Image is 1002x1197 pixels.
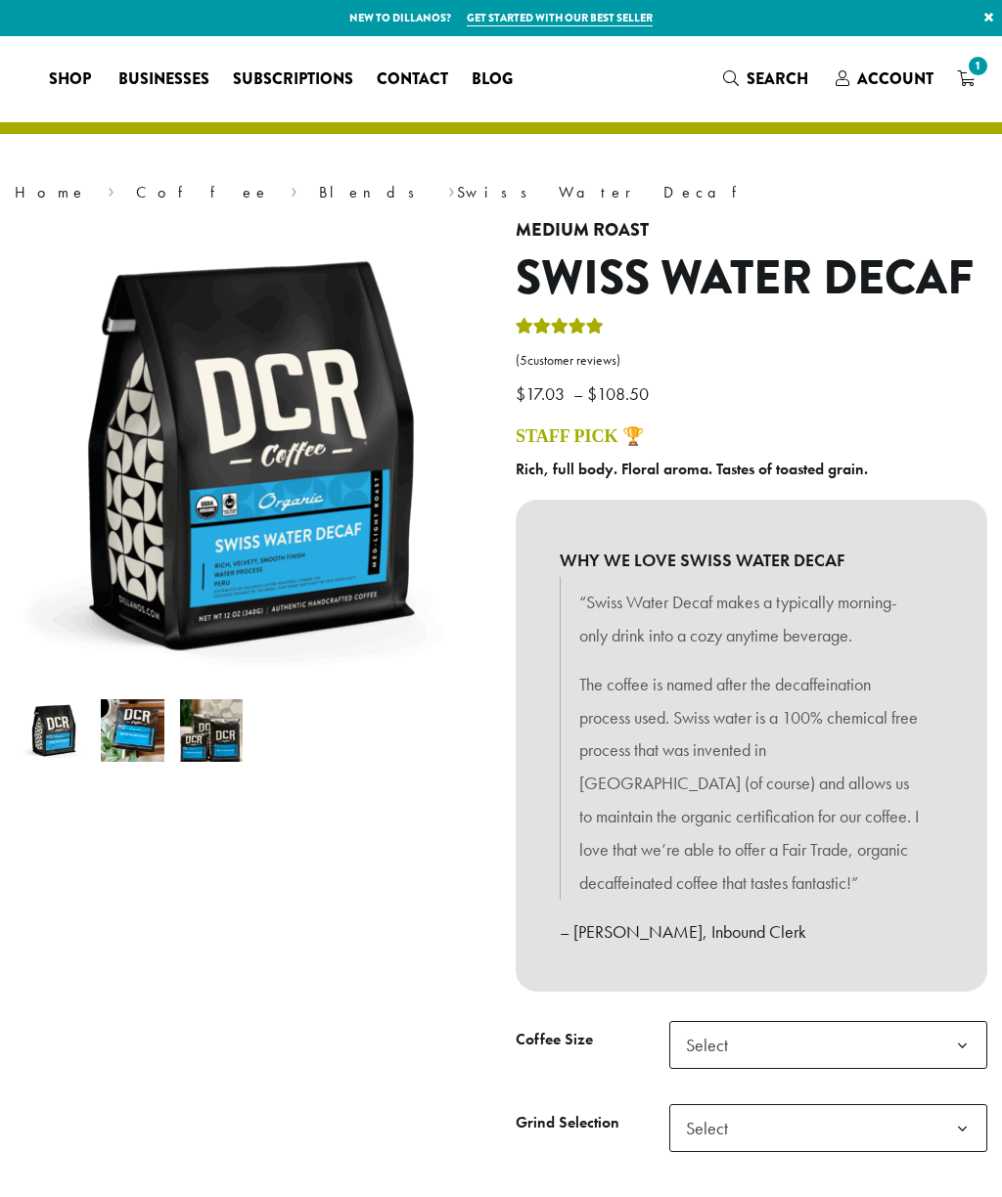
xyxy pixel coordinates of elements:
span: Select [669,1021,987,1069]
a: Get started with our best seller [467,10,653,26]
span: 5 [520,352,527,369]
b: WHY WE LOVE SWISS WATER DECAF [560,544,943,577]
label: Grind Selection [516,1109,669,1137]
a: Staff Pick 🏆 [516,426,644,446]
span: 1 [965,53,991,79]
bdi: 17.03 [516,382,569,405]
span: Search [747,67,808,90]
div: Rated 5.00 out of 5 [516,315,604,344]
span: Blog [472,67,513,92]
span: $ [516,382,525,405]
bdi: 108.50 [587,382,654,405]
img: Swiss Water Decaf - Image 2 [101,699,163,762]
h1: Swiss Water Decaf [516,250,987,307]
span: › [448,174,455,204]
a: (5customer reviews) [516,351,987,371]
a: Coffee [136,182,270,202]
span: Shop [49,67,91,92]
span: Select [669,1104,987,1152]
nav: Breadcrumb [15,181,987,204]
a: Home [15,182,87,202]
p: – [PERSON_NAME], Inbound Clerk [560,915,943,949]
p: The coffee is named after the decaffeination process used. Swiss water is a 100% chemical free pr... [579,668,924,900]
span: Subscriptions [233,67,353,92]
p: “Swiss Water Decaf makes a typically morning-only drink into a cozy anytime beverage. [579,586,924,652]
span: Businesses [118,67,209,92]
span: – [573,382,583,405]
a: Search [711,63,824,95]
span: $ [587,382,597,405]
a: Shop [37,64,107,95]
b: Rich, full body. Floral aroma. Tastes of toasted grain. [516,459,868,479]
label: Coffee Size [516,1026,669,1054]
span: Select [678,1109,748,1147]
img: Swiss Water Decaf - Image 3 [180,699,243,762]
span: › [291,174,297,204]
span: › [108,174,114,204]
span: Contact [377,67,448,92]
span: Select [678,1026,748,1064]
span: Account [857,67,934,90]
img: Swiss Water Decaf [23,699,85,762]
a: Blends [319,182,428,202]
h4: Medium Roast [516,220,987,242]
